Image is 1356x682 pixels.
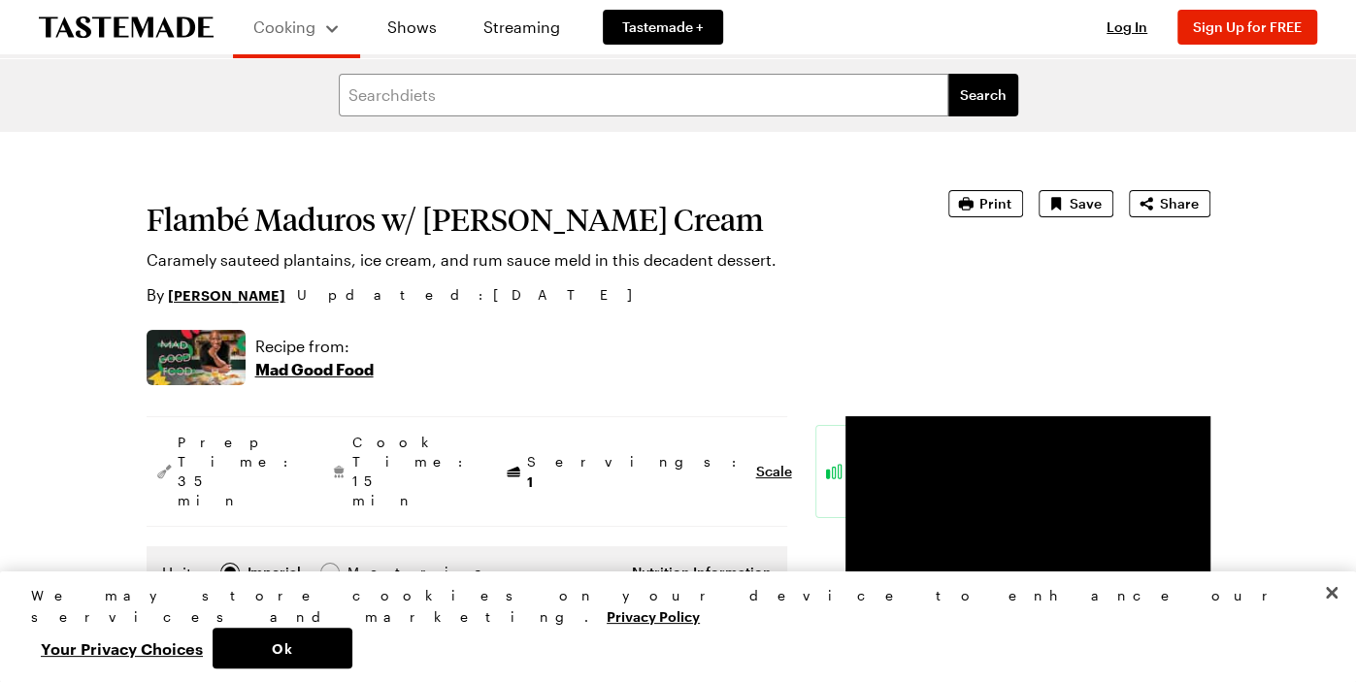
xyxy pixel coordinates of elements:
[347,562,388,583] div: Metric
[253,17,315,36] span: Cooking
[1193,18,1302,35] span: Sign Up for FREE
[147,330,246,385] img: Show where recipe is used
[31,585,1308,628] div: We may store cookies on your device to enhance our services and marketing.
[845,416,1210,622] video-js: Video Player
[213,628,352,668] button: Ok
[248,562,301,583] div: Imperial
[255,335,374,381] a: Recipe from:Mad Good Food
[960,85,1007,105] span: Search
[622,17,704,37] span: Tastemade +
[756,462,792,481] button: Scale
[162,562,388,589] div: Imperial Metric
[352,433,473,510] span: Cook Time: 15 min
[248,562,303,583] span: Imperial
[255,358,374,381] p: Mad Good Food
[1070,194,1102,213] span: Save
[607,606,700,625] a: More information about your privacy, opens in a new tab
[948,74,1018,116] button: filters
[168,284,285,306] a: [PERSON_NAME]
[297,284,651,306] span: Updated : [DATE]
[31,585,1308,668] div: Privacy
[255,335,374,358] p: Recipe from:
[603,10,723,45] a: Tastemade +
[1177,10,1317,45] button: Sign Up for FREE
[347,562,390,583] span: Metric
[527,452,746,492] span: Servings:
[1160,194,1199,213] span: Share
[1107,18,1147,35] span: Log In
[178,433,298,510] span: Prep Time: 35 min
[252,8,341,47] button: Cooking
[31,628,213,668] button: Your Privacy Choices
[147,283,285,307] p: By
[147,248,894,272] p: Caramely sauteed plantains, ice cream, and rum sauce meld in this decadent dessert.
[948,190,1023,217] button: Print
[632,563,772,582] button: Nutrition Information
[527,471,533,490] span: 1
[162,562,205,585] label: Units:
[39,16,214,39] a: To Tastemade Home Page
[1039,190,1113,217] button: Save recipe
[147,202,894,237] h1: Flambé Maduros w/ [PERSON_NAME] Cream
[1129,190,1210,217] button: Share
[1088,17,1166,37] button: Log In
[1310,571,1353,614] button: Close
[979,194,1011,213] span: Print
